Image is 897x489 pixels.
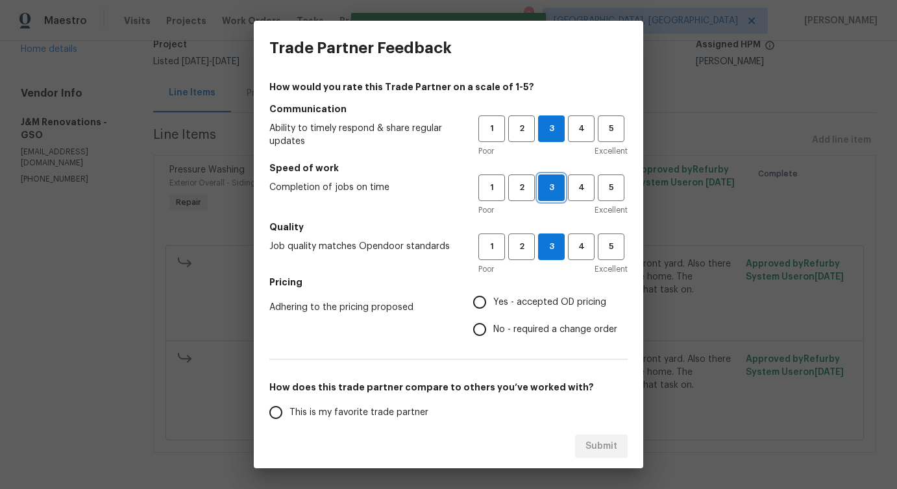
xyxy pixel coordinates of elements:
button: 5 [598,233,624,260]
h5: Communication [269,102,628,115]
button: 2 [508,174,535,201]
button: 4 [568,233,595,260]
button: 1 [478,233,505,260]
span: 5 [599,180,623,195]
button: 3 [538,174,565,201]
h5: Pricing [269,276,628,289]
span: 3 [539,180,564,195]
span: 5 [599,121,623,136]
span: Adhering to the pricing proposed [269,301,452,314]
button: 3 [538,115,565,142]
div: Pricing [473,289,628,343]
span: Excellent [595,204,628,217]
span: Completion of jobs on time [269,181,458,194]
h5: Quality [269,221,628,233]
button: 2 [508,115,535,142]
h3: Trade Partner Feedback [269,39,452,57]
span: Poor [478,145,494,158]
span: 2 [510,121,534,136]
span: This is my favorite trade partner [289,406,428,420]
button: 1 [478,174,505,201]
span: 2 [510,239,534,254]
span: Job quality matches Opendoor standards [269,240,458,253]
button: 5 [598,174,624,201]
button: 3 [538,233,565,260]
span: 3 [539,121,564,136]
span: Excellent [595,145,628,158]
span: 4 [569,180,593,195]
span: 1 [480,239,504,254]
button: 4 [568,174,595,201]
span: Poor [478,263,494,276]
button: 1 [478,115,505,142]
span: No - required a change order [493,323,617,337]
button: 4 [568,115,595,142]
h5: Speed of work [269,161,628,174]
h4: How would you rate this Trade Partner on a scale of 1-5? [269,80,628,93]
span: Yes - accepted OD pricing [493,296,606,309]
span: 4 [569,239,593,254]
span: 1 [480,121,504,136]
h5: How does this trade partner compare to others you’ve worked with? [269,381,628,394]
button: 5 [598,115,624,142]
span: 4 [569,121,593,136]
button: 2 [508,233,535,260]
span: 1 [480,180,504,195]
span: Ability to timely respond & share regular updates [269,122,458,148]
span: 3 [539,239,564,254]
span: 5 [599,239,623,254]
span: Excellent [595,263,628,276]
span: 2 [510,180,534,195]
span: Poor [478,204,494,217]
